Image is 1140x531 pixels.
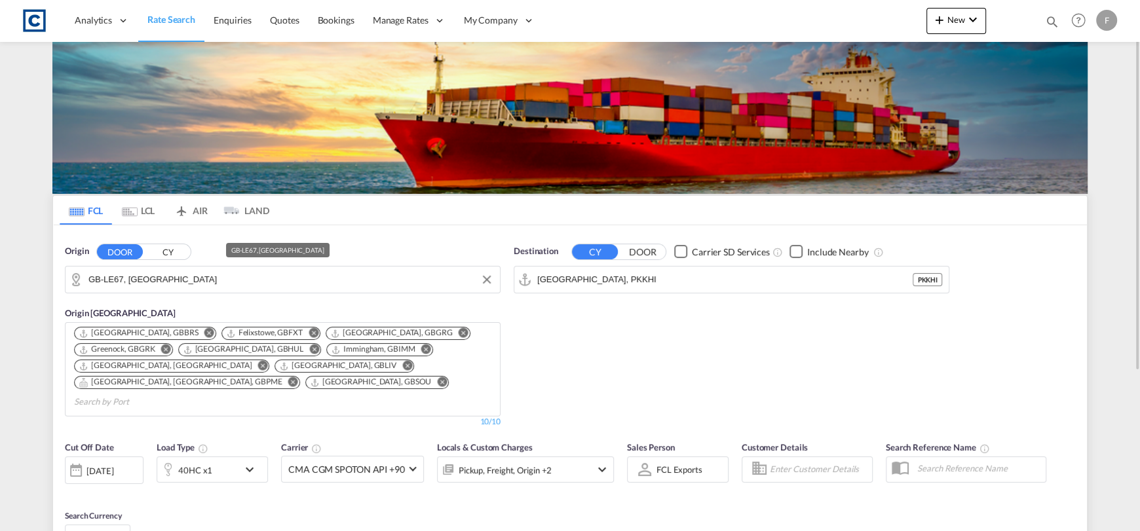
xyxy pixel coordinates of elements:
button: CY [145,244,191,259]
md-input-container: GB-LE67, North West Leicestershire [66,266,500,293]
md-chips-wrap: Chips container. Use arrow keys to select chips. [72,323,493,412]
div: [DATE] [86,465,113,477]
md-icon: icon-information-outline [198,443,208,454]
button: Remove [301,344,320,357]
div: Southampton, GBSOU [310,376,432,388]
div: PKKHI [913,273,942,286]
button: Remove [153,344,172,357]
span: Bookings [318,14,354,26]
button: DOOR [620,244,666,259]
span: Origin [65,245,88,258]
div: Press delete to remove this chip. [331,344,417,355]
button: Clear Input [477,270,497,289]
div: Press delete to remove this chip. [310,376,434,388]
div: Bristol, GBBRS [79,327,199,339]
md-icon: The selected Trucker/Carrierwill be displayed in the rate results If the rates are from another f... [311,443,322,454]
md-icon: icon-airplane [174,203,189,213]
md-icon: icon-magnify [1045,14,1059,29]
div: Press delete to remove this chip. [183,344,307,355]
div: Press delete to remove this chip. [79,376,285,388]
div: Help [1067,9,1096,33]
div: [DATE] [65,456,143,484]
img: LCL+%26+FCL+BACKGROUND.png [52,42,1088,194]
button: Remove [249,360,269,373]
div: Hull, GBHUL [183,344,304,355]
div: 40HC x1icon-chevron-down [157,456,268,483]
button: Remove [196,327,216,340]
button: CY [572,244,618,259]
span: Carrier [281,442,322,452]
span: Locals & Custom Charges [437,442,533,452]
button: DOOR [97,244,143,259]
div: Greenock, GBGRK [79,344,155,355]
md-pagination-wrapper: Use the left and right arrow keys to navigate between tabs [60,196,269,225]
span: Sales Person [627,442,675,452]
div: GB-LE67, [GEOGRAPHIC_DATA] [231,243,324,257]
div: Press delete to remove this chip. [79,344,158,355]
div: Grangemouth, GBGRG [330,327,453,339]
md-icon: icon-chevron-down [965,12,981,27]
md-tab-item: LCL [112,196,164,225]
span: Enquiries [214,14,252,26]
span: Rate Search [147,14,195,25]
div: 40HC x1 [178,461,212,479]
div: Carrier SD Services [692,246,770,259]
md-checkbox: Checkbox No Ink [674,245,770,259]
div: Press delete to remove this chip. [279,360,399,371]
div: icon-magnify [1045,14,1059,34]
div: London Gateway Port, GBLGP [79,360,252,371]
md-icon: Unchecked: Search for CY (Container Yard) services for all selected carriers.Checked : Search for... [772,247,783,257]
input: Enter Customer Details [770,460,868,479]
md-tab-item: AIR [164,196,217,225]
button: Remove [300,327,320,340]
div: 10/10 [480,416,501,428]
div: FCL Exports [656,464,702,475]
span: Load Type [157,442,208,452]
div: Felixstowe, GBFXT [226,327,303,339]
span: New [932,14,981,25]
md-select: Sales Person: FCL Exports [655,460,704,479]
md-input-container: Karachi, PKKHI [514,266,949,293]
button: Remove [428,376,448,390]
input: Search by Port [537,270,913,289]
div: F [1096,10,1117,31]
input: Search by Port [74,392,199,412]
md-icon: icon-plus 400-fg [932,12,947,27]
span: Destination [514,245,558,258]
span: Analytics [75,14,112,27]
div: Liverpool, GBLIV [279,360,396,371]
button: Remove [394,360,413,373]
div: Immingham, GBIMM [331,344,415,355]
md-datepicker: Select [65,482,75,500]
div: Portsmouth, HAM, GBPME [79,376,282,388]
div: Pickup Freight Origin Origin Custom Factory Stuffingicon-chevron-down [437,456,614,483]
span: My Company [464,14,518,27]
span: Manage Rates [373,14,428,27]
div: Press delete to remove this chip. [330,327,455,339]
span: Search Reference Name [886,442,990,452]
div: Pickup Freight Origin Origin Custom Factory Stuffing [459,461,552,479]
md-icon: Unchecked: Ignores neighbouring ports when fetching rates.Checked : Includes neighbouring ports w... [873,247,883,257]
md-icon: icon-chevron-down [594,462,610,477]
span: Customer Details [742,442,808,452]
md-checkbox: Checkbox No Ink [789,245,869,259]
div: Include Nearby [807,246,869,259]
md-icon: icon-chevron-down [242,462,264,477]
div: Press delete to remove this chip. [79,360,254,371]
input: Search Reference Name [911,458,1046,478]
button: Remove [413,344,432,357]
div: Press delete to remove this chip. [79,327,201,339]
button: Remove [450,327,470,340]
span: Cut Off Date [65,442,114,452]
button: icon-plus 400-fgNewicon-chevron-down [926,8,986,34]
span: Quotes [270,14,299,26]
button: Remove [280,376,299,390]
span: CMA CGM SPOTON API +90 [288,463,405,476]
md-icon: Your search will be saved by the below given name [979,443,990,454]
span: Help [1067,9,1090,31]
div: Press delete to remove this chip. [226,327,305,339]
img: 1fdb9190129311efbfaf67cbb4249bed.jpeg [20,6,49,35]
span: Origin [GEOGRAPHIC_DATA] [65,308,176,318]
md-tab-item: LAND [217,196,269,225]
